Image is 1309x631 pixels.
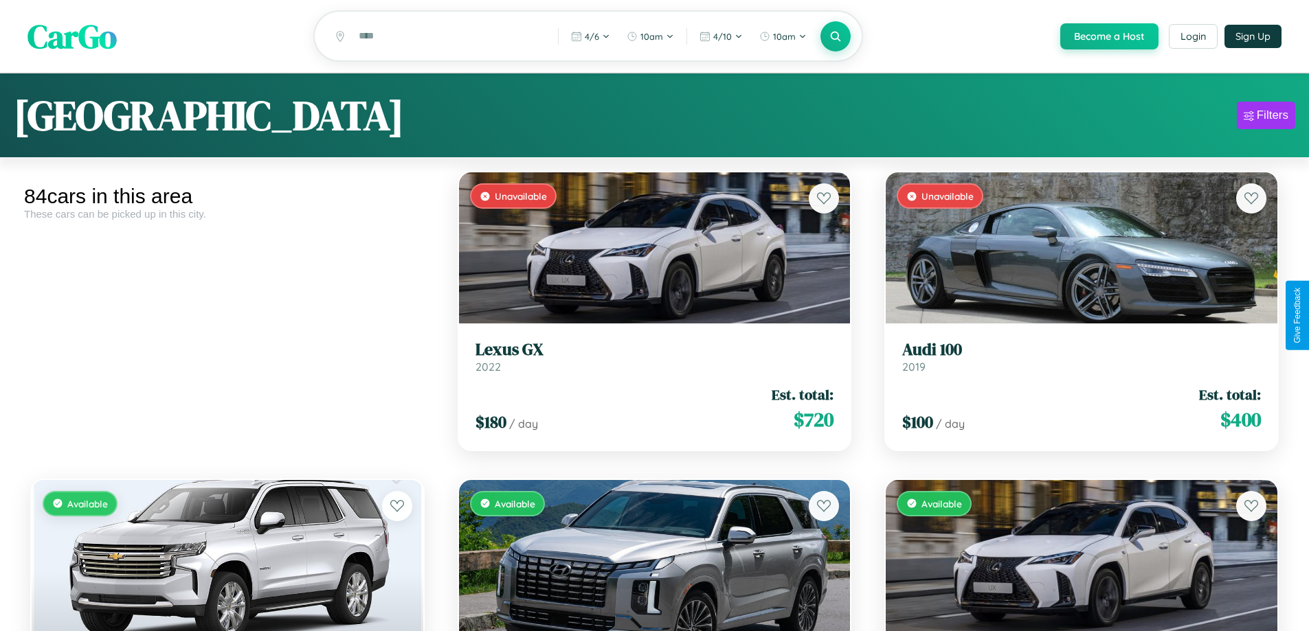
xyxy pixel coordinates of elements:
[14,87,404,144] h1: [GEOGRAPHIC_DATA]
[24,208,431,220] div: These cars can be picked up in this city.
[936,417,965,431] span: / day
[921,190,974,202] span: Unavailable
[509,417,538,431] span: / day
[794,406,833,433] span: $ 720
[585,31,599,42] span: 4 / 6
[1060,23,1159,49] button: Become a Host
[27,14,117,59] span: CarGo
[476,340,834,360] h3: Lexus GX
[1220,406,1261,433] span: $ 400
[495,498,535,509] span: Available
[1199,385,1261,404] span: Est. total:
[1169,24,1218,49] button: Login
[693,25,750,47] button: 4/10
[1237,102,1295,129] button: Filters
[921,498,962,509] span: Available
[495,190,547,202] span: Unavailable
[67,498,108,509] span: Available
[476,411,506,433] span: $ 180
[640,31,663,42] span: 10am
[476,360,501,374] span: 2022
[902,340,1261,374] a: Audi 1002019
[713,31,732,42] span: 4 / 10
[773,31,796,42] span: 10am
[620,25,681,47] button: 10am
[1293,288,1302,343] div: Give Feedback
[1224,25,1282,48] button: Sign Up
[902,340,1261,360] h3: Audi 100
[772,385,833,404] span: Est. total:
[476,340,834,374] a: Lexus GX2022
[902,411,933,433] span: $ 100
[752,25,814,47] button: 10am
[902,360,926,374] span: 2019
[1257,108,1288,122] div: Filters
[24,185,431,208] div: 84 cars in this area
[564,25,617,47] button: 4/6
